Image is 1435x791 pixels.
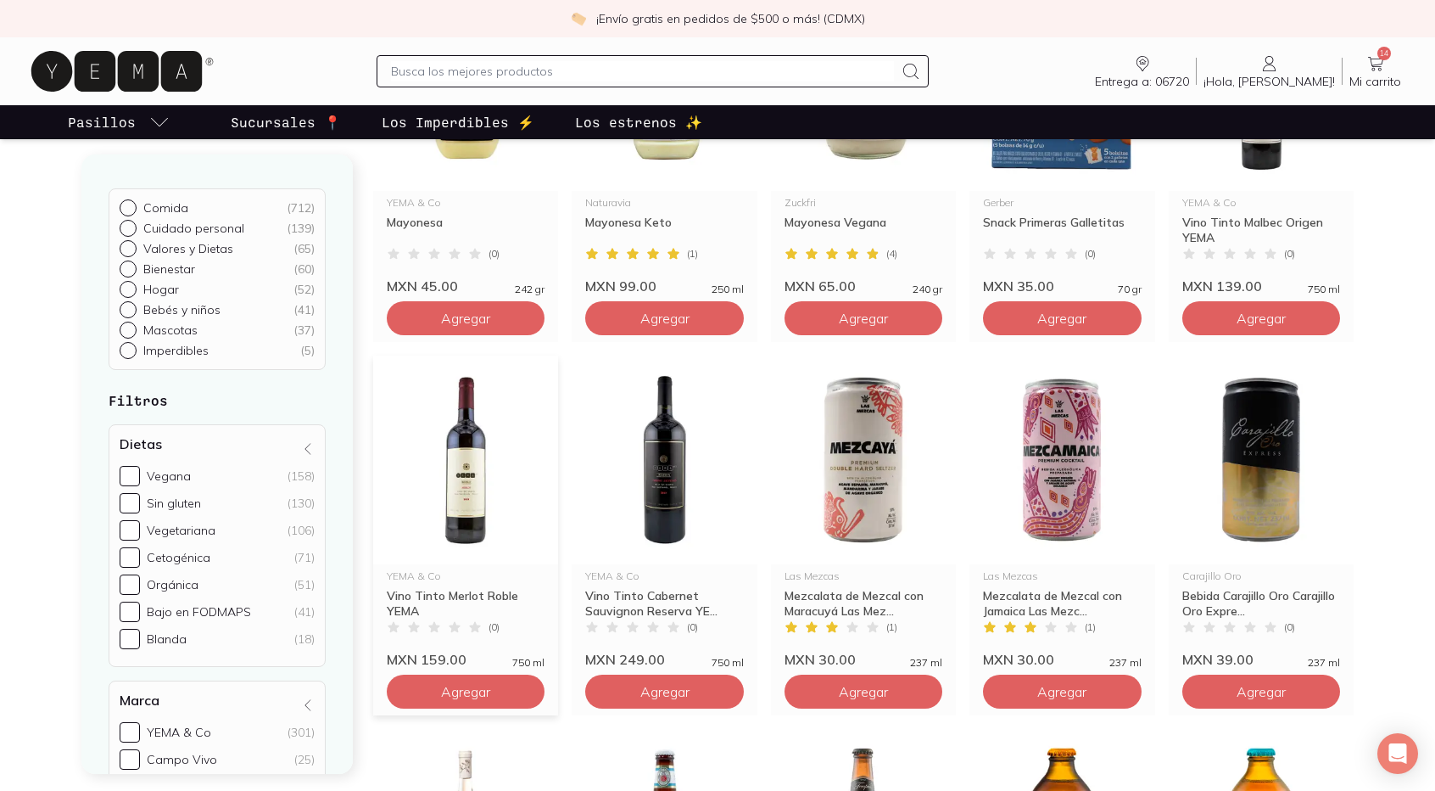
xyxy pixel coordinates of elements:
[387,301,544,335] button: Agregar
[288,523,315,538] div: (106)
[1343,53,1408,89] a: 14Mi carrito
[572,356,757,668] a: 33509_Vino-Tinto-Cabernet-ReservaYEMA & CoVino Tinto Cabernet Sauvignon Reserva YE...(0)MXN 249.0...
[373,356,558,564] img: 33510_vino-tinto-merlot-roble
[712,284,744,295] span: 250 ml
[839,683,888,700] span: Agregar
[983,675,1141,709] button: Agregar
[687,249,698,259] span: ( 1 )
[387,675,544,709] button: Agregar
[1182,215,1340,245] div: Vino Tinto Malbec Origen YEMA
[785,215,942,245] div: Mayonesa Vegana
[785,301,942,335] button: Agregar
[1182,278,1262,295] span: MXN 139.00
[120,629,140,649] input: Blanda(18)
[1203,74,1335,89] span: ¡Hola, [PERSON_NAME]!
[143,261,195,277] p: Bienestar
[120,602,140,622] input: Bajo en FODMAPS(41)
[1182,571,1340,581] div: Carajillo Oro
[712,658,744,668] span: 750 ml
[983,651,1054,668] span: MXN 30.00
[387,571,544,581] div: YEMA & Co
[1169,356,1354,564] img: Carajillo Oro Express
[596,10,865,27] p: ¡Envío gratis en pedidos de $500 o más! (CDMX)
[147,577,198,592] div: Orgánica
[231,112,341,132] p: Sucursales 📍
[387,198,544,208] div: YEMA & Co
[387,651,466,668] span: MXN 159.00
[120,722,140,743] input: YEMA & Co(301)
[771,356,956,668] a: Mezcalata de Mezcal con Maracuyá Las MezcasLas MezcasMezcalata de Mezcal con Maracuyá Las Mez...(...
[1109,658,1142,668] span: 237 ml
[1284,249,1295,259] span: ( 0 )
[585,301,743,335] button: Agregar
[515,284,544,295] span: 242 gr
[294,631,315,647] div: (18)
[512,658,544,668] span: 750 ml
[1037,683,1086,700] span: Agregar
[143,343,209,358] p: Imperdibles
[785,571,942,581] div: Las Mezcas
[147,604,251,620] div: Bajo en FODMAPS
[1377,47,1391,60] span: 14
[983,215,1141,245] div: Snack Primeras Galletitas
[886,249,897,259] span: ( 4 )
[227,105,344,139] a: Sucursales 📍
[785,278,856,295] span: MXN 65.00
[293,323,315,338] div: ( 37 )
[387,278,458,295] span: MXN 45.00
[288,725,315,740] div: (301)
[785,198,942,208] div: Zuckfri
[640,683,690,700] span: Agregar
[147,550,210,565] div: Cetogénica
[1037,310,1086,327] span: Agregar
[585,651,665,668] span: MXN 249.00
[287,200,315,216] div: ( 712 )
[387,215,544,245] div: Mayonesa
[293,241,315,256] div: ( 65 )
[585,198,743,208] div: Naturavia
[294,550,315,565] div: (71)
[585,588,743,619] div: Vino Tinto Cabernet Sauvignon Reserva YE...
[983,198,1141,208] div: Gerber
[378,105,538,139] a: Los Imperdibles ⚡️
[1182,651,1254,668] span: MXN 39.00
[983,588,1141,619] div: Mezcalata de Mezcal con Jamaica Las Mezc...
[143,221,244,236] p: Cuidado personal
[1085,249,1096,259] span: ( 0 )
[785,588,942,619] div: Mezcalata de Mezcal con Maracuyá Las Mez...
[1088,53,1196,89] a: Entrega a: 06720
[120,575,140,595] input: Orgánica(51)
[910,658,942,668] span: 237 ml
[886,622,897,632] span: ( 1 )
[983,301,1141,335] button: Agregar
[120,520,140,541] input: Vegetariana(106)
[441,310,490,327] span: Agregar
[287,221,315,236] div: ( 139 )
[64,105,173,139] a: pasillo-todos-link
[575,112,702,132] p: Los estrenos ✨
[839,310,888,327] span: Agregar
[1118,284,1142,295] span: 70 gr
[1182,588,1340,619] div: Bebida Carajillo Oro Carajillo Oro Expre...
[109,392,168,408] strong: Filtros
[391,61,894,81] input: Busca los mejores productos
[640,310,690,327] span: Agregar
[1182,675,1340,709] button: Agregar
[109,424,326,667] div: Dietas
[143,282,179,297] p: Hogar
[120,749,140,770] input: Campo Vivo(25)
[572,356,757,564] img: 33509_Vino-Tinto-Cabernet-Reserva
[294,752,315,767] div: (25)
[143,241,233,256] p: Valores y Dietas
[1197,53,1342,89] a: ¡Hola, [PERSON_NAME]!
[1349,74,1401,89] span: Mi carrito
[120,466,140,486] input: Vegana(158)
[585,675,743,709] button: Agregar
[288,468,315,484] div: (158)
[147,496,201,511] div: Sin gluten
[441,683,490,700] span: Agregar
[147,752,217,767] div: Campo Vivo
[68,112,136,132] p: Pasillos
[293,261,315,277] div: ( 60 )
[785,651,856,668] span: MXN 30.00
